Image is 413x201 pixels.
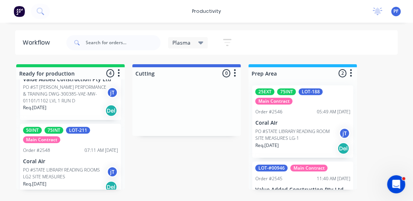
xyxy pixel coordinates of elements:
div: jT [339,128,350,139]
span: PF [394,8,399,15]
p: PO #STATE LIBRARY READING ROOM SITE MEASURES LG-1 [255,128,339,142]
p: Coral Air [23,158,118,165]
p: Req. [DATE] [23,104,46,111]
div: 11:40 AM [DATE] [317,175,350,182]
div: 50INT75INTLOT-211Main ContractOrder #254807:11 AM [DATE]Coral AirPO #STATE LIBRARY READING ROOMS ... [20,124,121,196]
div: 07:11 AM [DATE] [84,147,118,154]
p: Req. [DATE] [23,181,46,187]
div: Order #2546 [255,108,282,115]
div: Del [338,142,350,155]
div: Workflow [23,38,54,47]
div: LOT-#00946 [255,165,288,172]
div: productivity [188,6,225,17]
iframe: Intercom live chat [387,175,405,193]
div: Order #2548 [23,147,50,154]
div: LOT-188 [299,88,323,95]
div: jT [107,87,118,98]
div: Main Contract [23,136,60,143]
input: Search for orders... [86,35,161,50]
div: Main Contract [290,165,328,172]
div: 50INT [23,127,42,134]
span: Plasma [173,39,191,46]
div: 25EXT75INTLOT-188Main ContractOrder #254605:49 AM [DATE]Coral AirPO #STATE LIBRARY READING ROOM S... [252,85,353,158]
div: 75INT [277,88,296,95]
div: Del [105,105,117,117]
div: Main Contract [255,98,293,105]
div: jT [107,166,118,178]
p: PO #ST [PERSON_NAME] PERFORMANCE & TRAINING DWG-300385-VAE-MW-01101/1102 LVL 1 RUN D [23,84,107,104]
p: Value Added Construction Pty Ltd [255,187,350,193]
p: Req. [DATE] [255,142,279,149]
div: Del [105,181,117,193]
div: LOT-211 [66,127,90,134]
div: Value Added Construction Pty LtdPO #ST [PERSON_NAME] PERFORMANCE & TRAINING DWG-300385-VAE-MW-011... [20,51,121,121]
p: PO #STATE LIBRARY READING ROOMS LG2 SITE MEASURES [23,167,107,180]
div: 75INT [45,127,63,134]
div: Order #2545 [255,175,282,182]
p: Value Added Construction Pty Ltd [23,76,118,83]
div: 25EXT [255,88,275,95]
div: 05:49 AM [DATE] [317,108,350,115]
img: Factory [14,6,25,17]
p: Coral Air [255,120,350,126]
